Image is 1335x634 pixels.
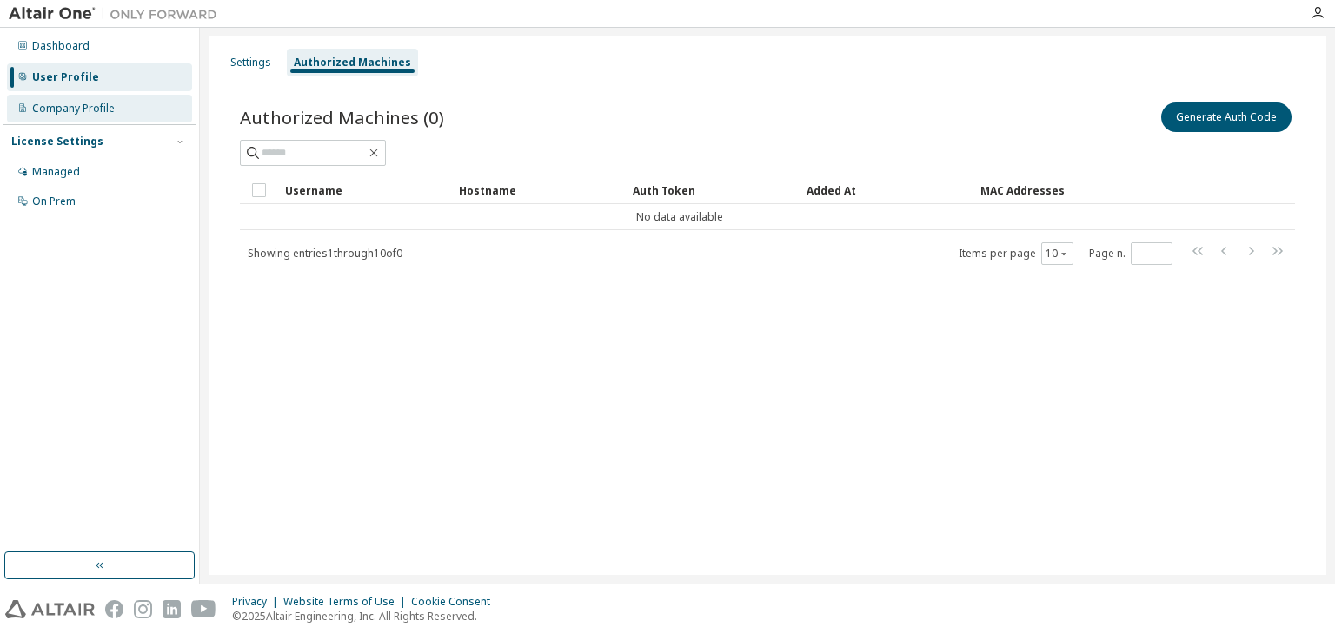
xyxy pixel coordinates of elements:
img: youtube.svg [191,600,216,618]
span: Authorized Machines (0) [240,105,444,129]
div: Company Profile [32,102,115,116]
img: facebook.svg [105,600,123,618]
div: Username [285,176,445,204]
p: © 2025 Altair Engineering, Inc. All Rights Reserved. [232,609,501,624]
img: linkedin.svg [163,600,181,618]
div: Dashboard [32,39,90,53]
div: MAC Addresses [980,176,1112,204]
div: Privacy [232,595,283,609]
div: Managed [32,165,80,179]
td: No data available [240,204,1119,230]
img: instagram.svg [134,600,152,618]
div: Hostname [459,176,619,204]
div: License Settings [11,135,103,149]
div: Settings [230,56,271,69]
div: Website Terms of Use [283,595,411,609]
span: Items per page [959,242,1073,265]
img: Altair One [9,5,226,23]
button: 10 [1046,247,1069,261]
div: Cookie Consent [411,595,501,609]
button: Generate Auth Code [1161,102,1292,132]
div: User Profile [32,70,99,84]
span: Showing entries 1 through 10 of 0 [248,246,402,261]
div: Added At [807,176,966,204]
div: Auth Token [633,176,793,204]
span: Page n. [1089,242,1172,265]
div: On Prem [32,195,76,208]
div: Authorized Machines [294,56,411,69]
img: altair_logo.svg [5,600,95,618]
